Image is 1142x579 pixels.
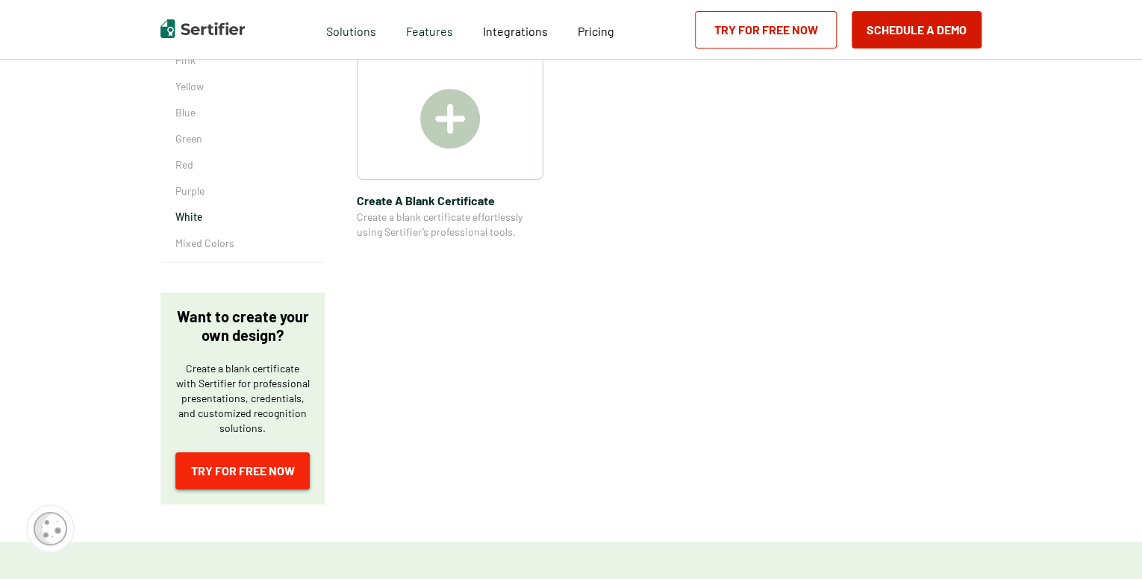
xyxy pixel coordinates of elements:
[160,19,245,38] img: Sertifier | Digital Credentialing Platform
[357,210,543,240] span: Create a blank certificate effortlessly using Sertifier’s professional tools.
[34,512,67,545] img: Cookie Popup Icon
[578,20,614,39] a: Pricing
[175,361,310,436] p: Create a blank certificate with Sertifier for professional presentations, credentials, and custom...
[175,131,310,146] a: Green
[406,20,453,39] span: Features
[357,191,543,210] span: Create A Blank Certificate
[175,79,310,94] a: Yellow
[175,236,310,251] a: Mixed Colors
[420,89,480,148] img: Create A Blank Certificate
[175,105,310,120] a: Blue
[175,307,310,345] p: Want to create your own design?
[175,157,310,172] a: Red
[1067,507,1142,579] iframe: Chat Widget
[695,11,837,48] a: Try for Free Now
[578,24,614,38] span: Pricing
[160,27,325,263] div: Color
[483,24,548,38] span: Integrations
[175,452,310,489] a: Try for Free Now
[175,184,310,198] a: Purple
[483,20,548,39] a: Integrations
[326,20,376,39] span: Solutions
[852,11,982,48] button: Schedule a Demo
[175,53,310,68] a: Pink
[175,210,310,225] a: White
